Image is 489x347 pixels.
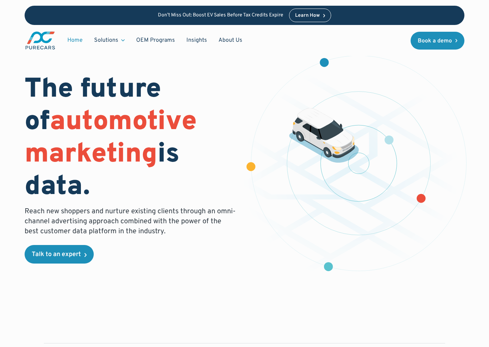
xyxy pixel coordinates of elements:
a: About Us [213,34,248,47]
div: Talk to an expert [32,251,81,258]
p: Don’t Miss Out: Boost EV Sales Before Tax Credits Expire [158,12,283,19]
div: Solutions [88,34,130,47]
p: Reach new shoppers and nurture existing clients through an omni-channel advertising approach comb... [25,206,236,236]
a: Talk to an expert [25,245,94,264]
a: Book a demo [411,32,465,50]
a: main [25,31,56,50]
a: OEM Programs [130,34,181,47]
a: Insights [181,34,213,47]
img: purecars logo [25,31,56,50]
h1: The future of is data. [25,74,236,204]
a: Home [62,34,88,47]
div: Learn How [295,13,320,18]
img: illustration of a vehicle [289,108,359,163]
div: Solutions [94,36,118,44]
a: Learn How [289,9,331,22]
span: automotive marketing [25,105,197,172]
div: Book a demo [418,38,452,44]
